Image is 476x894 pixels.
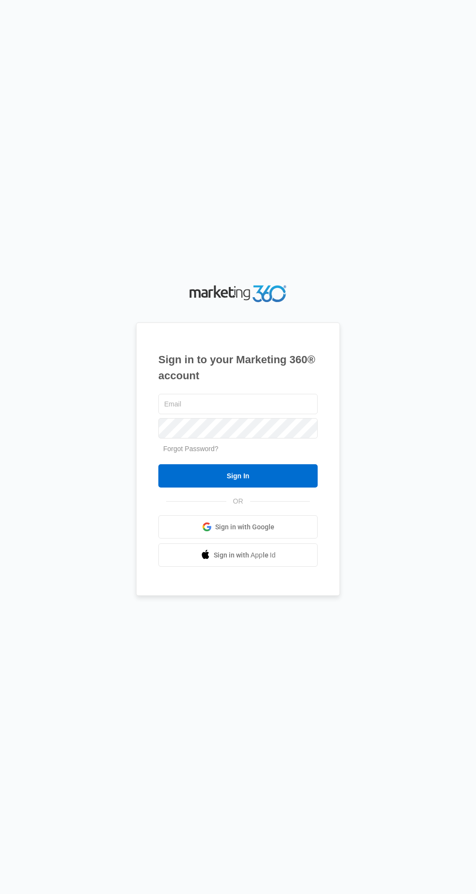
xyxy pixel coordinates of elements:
[158,543,318,567] a: Sign in with Apple Id
[158,464,318,488] input: Sign In
[163,445,219,453] a: Forgot Password?
[158,394,318,414] input: Email
[226,496,250,506] span: OR
[215,522,274,532] span: Sign in with Google
[158,515,318,539] a: Sign in with Google
[158,352,318,384] h1: Sign in to your Marketing 360® account
[214,550,276,560] span: Sign in with Apple Id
